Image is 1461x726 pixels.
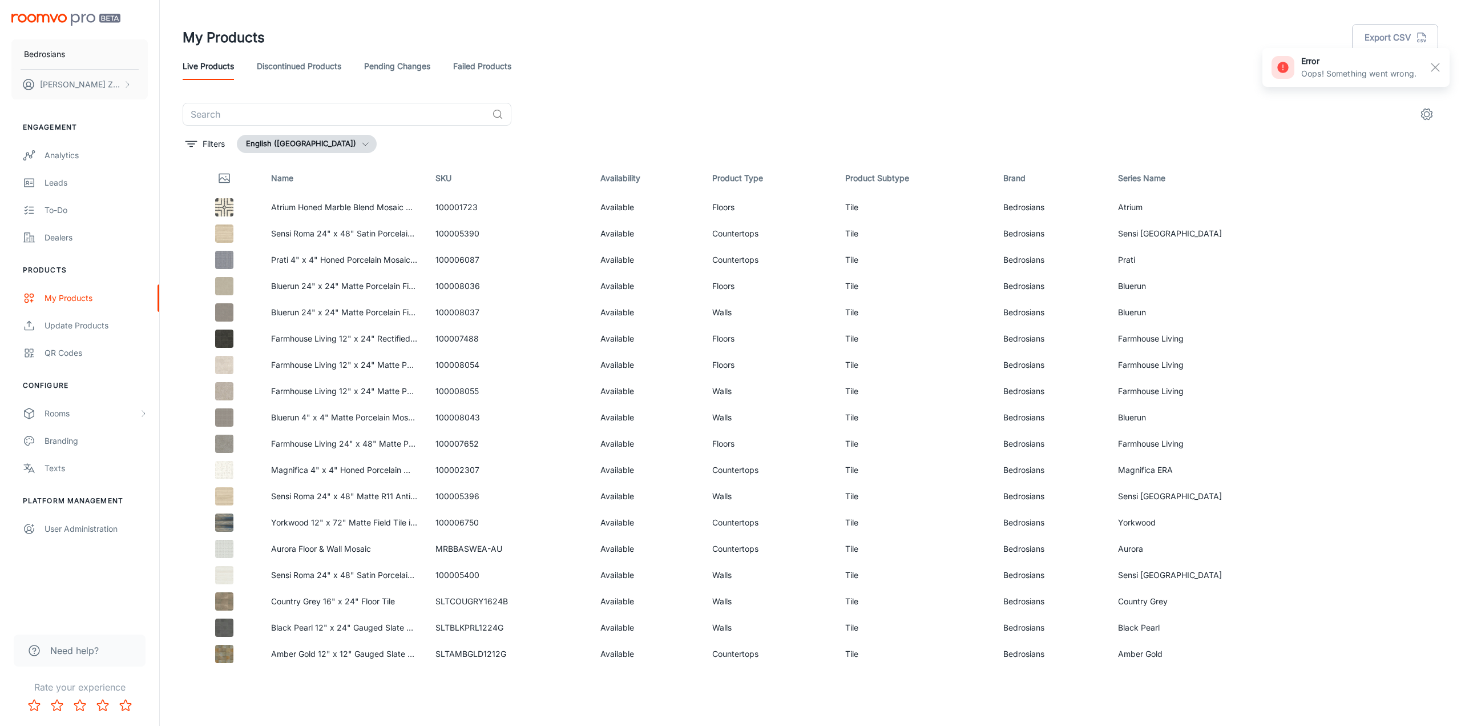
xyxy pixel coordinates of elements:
[836,378,994,404] td: Tile
[1109,352,1274,378] td: Farmhouse Living
[237,135,377,153] button: English ([GEOGRAPHIC_DATA])
[994,510,1108,536] td: Bedrosians
[994,326,1108,352] td: Bedrosians
[836,615,994,641] td: Tile
[591,588,703,615] td: Available
[994,483,1108,510] td: Bedrosians
[426,194,591,220] td: 100001723
[591,615,703,641] td: Available
[591,378,703,404] td: Available
[1109,326,1274,352] td: Farmhouse Living
[45,292,148,304] div: My Products
[183,103,487,126] input: Search
[836,299,994,326] td: Tile
[1109,194,1274,220] td: Atrium
[24,48,65,61] p: Bedrosians
[836,431,994,457] td: Tile
[271,518,437,527] a: Yorkwood 12" x 72" Matte Field Tile in Navy
[836,247,994,273] td: Tile
[994,378,1108,404] td: Bedrosians
[271,228,483,238] a: Sensi Roma 24" x 48" Satin Porcelain Field Tile in Cream
[1109,457,1274,483] td: Magnifica ERA
[591,562,703,588] td: Available
[453,53,511,80] a: Failed Products
[271,465,541,475] a: Magnifica 4" x 4" Honed Porcelain Mosaic Tile in Calacatta Super White
[426,536,591,562] td: MRBBASWEA-AU
[1109,536,1274,562] td: Aurora
[45,407,139,420] div: Rooms
[271,202,551,212] a: Atrium Honed Marble Blend Mosaic Tile in [PERSON_NAME] Beige & Basalt
[836,588,994,615] td: Tile
[836,641,994,667] td: Tile
[46,694,68,717] button: Rate 2 star
[703,273,836,299] td: Floors
[703,483,836,510] td: Walls
[1109,299,1274,326] td: Bluerun
[994,162,1108,194] th: Brand
[994,247,1108,273] td: Bedrosians
[1301,55,1416,67] h6: error
[1109,220,1274,247] td: Sensi [GEOGRAPHIC_DATA]
[426,667,591,693] td: 100005381
[994,562,1108,588] td: Bedrosians
[364,53,430,80] a: Pending Changes
[591,457,703,483] td: Available
[591,162,703,194] th: Availability
[591,667,703,693] td: Available
[426,273,591,299] td: 100008036
[994,220,1108,247] td: Bedrosians
[591,273,703,299] td: Available
[591,220,703,247] td: Available
[114,694,137,717] button: Rate 5 star
[994,404,1108,431] td: Bedrosians
[836,536,994,562] td: Tile
[591,536,703,562] td: Available
[91,694,114,717] button: Rate 4 star
[1109,247,1274,273] td: Prati
[40,78,120,91] p: [PERSON_NAME] Zhenikhov
[836,483,994,510] td: Tile
[703,194,836,220] td: Floors
[1301,67,1416,80] p: Oops! Something went wrong.
[836,194,994,220] td: Tile
[1109,641,1274,667] td: Amber Gold
[426,641,591,667] td: SLTAMBGLD1212G
[994,588,1108,615] td: Bedrosians
[703,536,836,562] td: Countertops
[271,386,564,396] a: Farmhouse Living 12" x 24" Matte Porcelain Field Tile in [GEOGRAPHIC_DATA]
[994,667,1108,693] td: Bedrosians
[591,326,703,352] td: Available
[836,220,994,247] td: Tile
[426,483,591,510] td: 100005396
[1109,483,1274,510] td: Sensi [GEOGRAPHIC_DATA]
[994,641,1108,667] td: Bedrosians
[994,194,1108,220] td: Bedrosians
[45,204,148,216] div: To-do
[836,562,994,588] td: Tile
[1352,24,1438,51] button: Export CSV
[45,319,148,332] div: Update Products
[703,641,836,667] td: Countertops
[45,435,148,447] div: Branding
[23,694,46,717] button: Rate 1 star
[836,352,994,378] td: Tile
[994,299,1108,326] td: Bedrosians
[45,347,148,359] div: QR Codes
[426,326,591,352] td: 100007488
[591,352,703,378] td: Available
[50,644,99,657] span: Need help?
[426,510,591,536] td: 100006750
[271,360,564,370] a: Farmhouse Living 12" x 24" Matte Porcelain Field Tile in [GEOGRAPHIC_DATA]
[591,194,703,220] td: Available
[183,27,265,48] h1: My Products
[426,615,591,641] td: SLTBLKPRL1224G
[703,326,836,352] td: Floors
[426,404,591,431] td: 100008043
[426,299,591,326] td: 100008037
[836,667,994,693] td: Tile
[591,299,703,326] td: Available
[271,544,371,553] a: Aurora Floor & Wall Mosaic
[591,510,703,536] td: Available
[703,299,836,326] td: Walls
[217,171,231,185] svg: Thumbnail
